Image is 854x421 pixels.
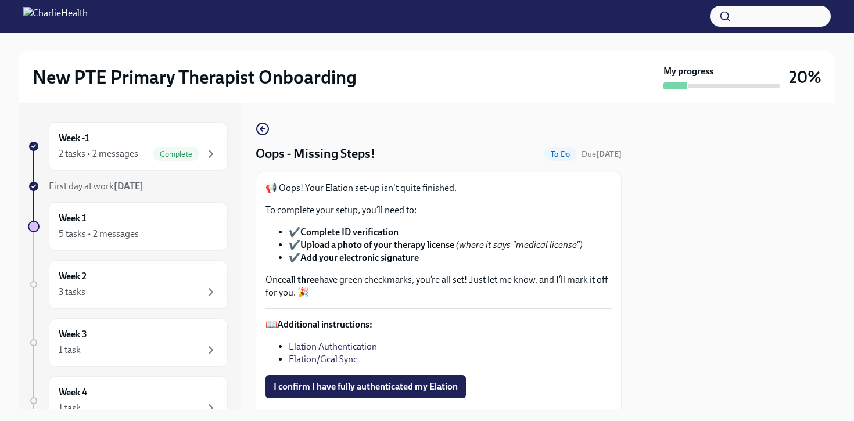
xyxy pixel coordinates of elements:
[28,202,228,251] a: Week 15 tasks • 2 messages
[59,228,139,240] div: 5 tasks • 2 messages
[23,7,88,26] img: CharlieHealth
[289,251,612,264] li: ✔️
[289,239,612,251] li: ✔️
[59,132,89,145] h6: Week -1
[789,67,821,88] h3: 20%
[300,239,454,250] strong: Upload a photo of your therapy license
[28,180,228,193] a: First day at work[DATE]
[114,181,143,192] strong: [DATE]
[289,341,377,352] a: Elation Authentication
[59,328,87,341] h6: Week 3
[286,274,319,285] strong: all three
[265,274,612,299] p: Once have green checkmarks, you’re all set! Just let me know, and I’ll mark it off for you. 🎉
[265,375,466,398] button: I confirm I have fully authenticated my Elation
[33,66,357,89] h2: New PTE Primary Therapist Onboarding
[153,150,199,159] span: Complete
[59,270,87,283] h6: Week 2
[289,354,357,365] a: Elation/Gcal Sync
[49,181,143,192] span: First day at work
[582,149,622,159] span: Due
[265,408,522,419] em: If you find yourself stuck, please
[544,150,577,159] span: To Do
[59,402,81,415] div: 1 task
[300,226,399,238] strong: Complete ID verification
[582,149,622,160] span: October 11th, 2025 07:00
[59,147,138,160] div: 2 tasks • 2 messages
[59,212,86,225] h6: Week 1
[596,149,622,159] strong: [DATE]
[265,204,612,217] p: To complete your setup, you’ll need to:
[289,226,612,239] li: ✔️
[265,182,612,195] p: 📢 Oops! Your Elation set-up isn't quite finished.
[28,318,228,367] a: Week 31 task
[277,319,372,330] strong: Additional instructions:
[265,318,612,331] p: 📖
[456,239,583,250] em: (where it says "medical license")
[274,381,458,393] span: I confirm I have fully authenticated my Elation
[28,260,228,309] a: Week 23 tasks
[300,252,419,263] strong: Add your electronic signature
[59,344,81,357] div: 1 task
[256,145,375,163] h4: Oops - Missing Steps!
[59,386,87,399] h6: Week 4
[28,122,228,171] a: Week -12 tasks • 2 messagesComplete
[59,286,85,298] div: 3 tasks
[392,408,522,419] a: create an IT support ticket HERE
[663,65,713,78] strong: My progress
